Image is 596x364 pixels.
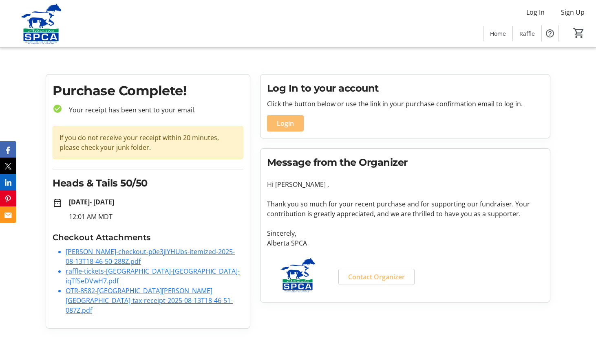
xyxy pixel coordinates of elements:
[490,29,506,38] span: Home
[267,115,304,132] button: Login
[66,267,240,285] a: raffle-tickets-[GEOGRAPHIC_DATA]-[GEOGRAPHIC_DATA]-iqTfSeDVwH7.pdf
[267,81,543,96] h2: Log In to your account
[53,104,62,114] mat-icon: check_circle
[338,269,415,285] a: Contact Organizer
[53,176,243,191] h2: Heads & Tails 50/50
[267,228,543,238] p: Sincerely,
[62,105,243,115] p: Your receipt has been sent to your email.
[348,272,405,282] span: Contact Organizer
[53,198,62,208] mat-icon: date_range
[267,258,329,292] img: Alberta SPCA logo
[267,199,543,219] p: Thank you so much for your recent purchase and for supporting our fundraiser. Your contribution i...
[53,81,243,101] h1: Purchase Complete!
[277,118,294,128] span: Login
[267,238,543,248] p: Alberta SPCA
[66,247,235,266] a: [PERSON_NAME]-checkout-p0e3jlYHUbs-itemized-2025-08-13T18-46-50-288Z.pdf
[5,3,77,44] img: Alberta SPCA's Logo
[267,155,543,170] h2: Message from the Organizer
[69,212,243,221] p: 12:01 AM MDT
[267,99,543,109] p: Click the button below or use the link in your purchase confirmation email to log in.
[519,29,535,38] span: Raffle
[513,26,541,41] a: Raffle
[53,126,243,159] div: If you do not receive your receipt within 20 minutes, please check your junk folder.
[69,197,114,206] strong: [DATE] - [DATE]
[572,26,586,40] button: Cart
[561,7,585,17] span: Sign Up
[483,26,512,41] a: Home
[66,286,233,315] a: OTR-8582-[GEOGRAPHIC_DATA][PERSON_NAME][GEOGRAPHIC_DATA]-tax-receipt-2025-08-13T18-46-51-087Z.pdf
[520,6,551,19] button: Log In
[53,231,243,243] h3: Checkout Attachments
[526,7,545,17] span: Log In
[554,6,591,19] button: Sign Up
[542,25,558,42] button: Help
[267,180,543,189] p: Hi [PERSON_NAME] ,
